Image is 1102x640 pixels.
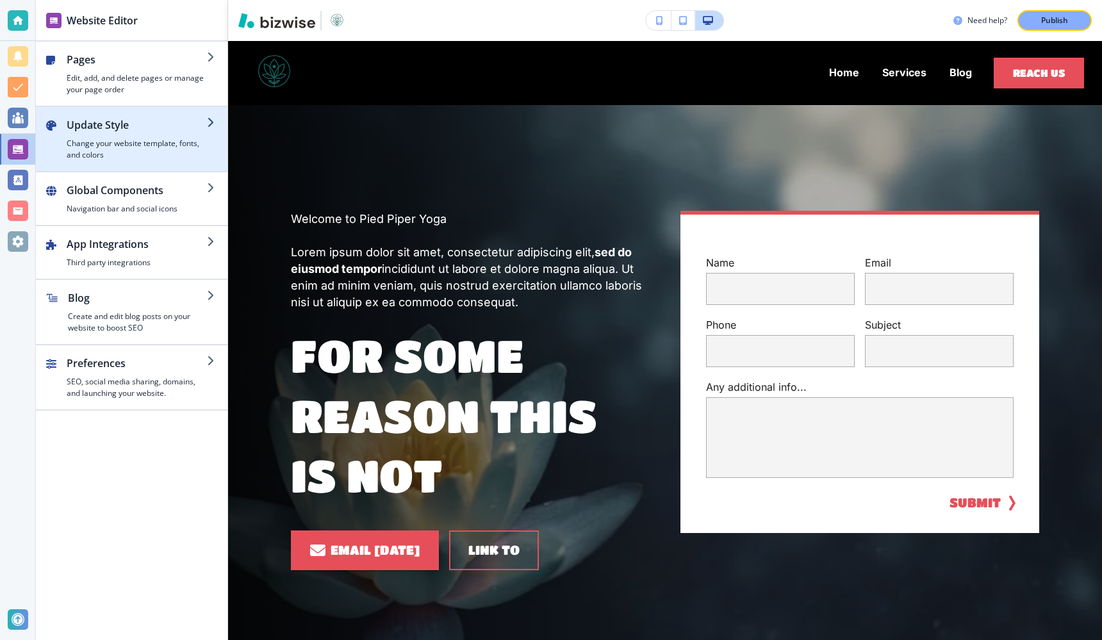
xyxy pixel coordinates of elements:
p: Phone [706,318,855,332]
h4: Change your website template, fonts, and colors [67,138,207,161]
button: PagesEdit, add, and delete pages or manage your page order [36,42,227,106]
p: Subject [865,318,1014,332]
p: Home [829,65,859,80]
button: PreferencesSEO, social media sharing, domains, and launching your website. [36,345,227,409]
button: App IntegrationsThird party integrations [36,226,227,279]
strong: sed do eiusmod tempor [291,245,634,275]
button: Reach Us [994,58,1084,88]
h2: App Integrations [67,236,207,252]
button: link to [449,530,539,570]
img: Your Logo [327,10,347,31]
h4: Create and edit blog posts on your website to boost SEO [68,311,207,334]
h3: Need help? [967,15,1007,26]
img: Bizwise Logo [238,13,315,28]
a: Email [DATE] [291,530,439,570]
button: Publish [1017,10,1092,31]
button: Global ComponentsNavigation bar and social icons [36,172,227,225]
p: Name [706,256,855,270]
p: Any additional info... [706,380,1014,395]
h2: Preferences [67,356,207,371]
h2: Website Editor [67,13,138,28]
p: Email [865,256,1014,270]
p: Publish [1041,15,1068,26]
img: editor icon [46,13,62,28]
button: Update StyleChange your website template, fonts, and colors [36,107,227,171]
p: Lorem ipsum dolor sit amet, consectetur adipiscing elit, incididunt ut labore et dolore magna ali... [291,244,650,311]
p: For some reason this is not [291,325,650,504]
h2: Update Style [67,117,207,133]
img: Pied Piper [247,45,301,99]
p: Blog [950,65,972,80]
h2: Blog [68,290,207,306]
h4: Edit, add, and delete pages or manage your page order [67,72,207,95]
h2: Global Components [67,183,207,198]
h4: SEO, social media sharing, domains, and launching your website. [67,376,207,399]
p: Services [882,65,926,80]
button: BlogCreate and edit blog posts on your website to boost SEO [36,280,227,344]
button: SUBMIT [950,493,1001,513]
h4: Third party integrations [67,257,207,268]
h2: Pages [67,52,207,67]
p: Welcome to Pied Piper Yoga [291,211,650,227]
h4: Navigation bar and social icons [67,203,207,215]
